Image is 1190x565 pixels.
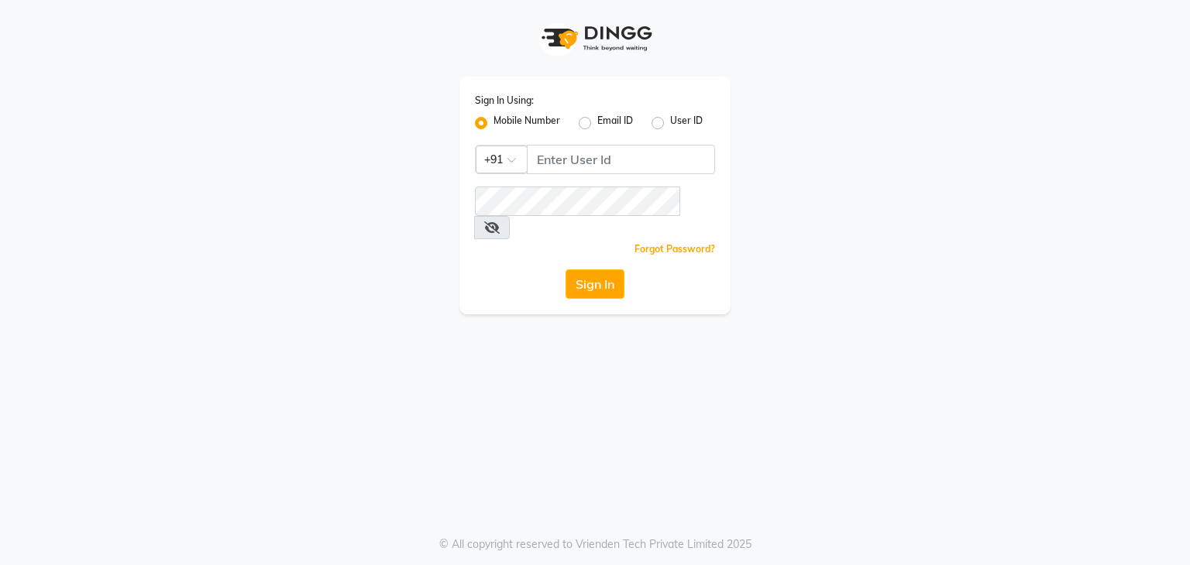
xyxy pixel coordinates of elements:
label: Sign In Using: [475,94,534,108]
label: User ID [670,114,703,132]
label: Email ID [597,114,633,132]
input: Username [527,145,715,174]
img: logo1.svg [533,15,657,61]
a: Forgot Password? [635,243,715,255]
label: Mobile Number [494,114,560,132]
button: Sign In [566,269,624,299]
input: Username [475,187,680,216]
